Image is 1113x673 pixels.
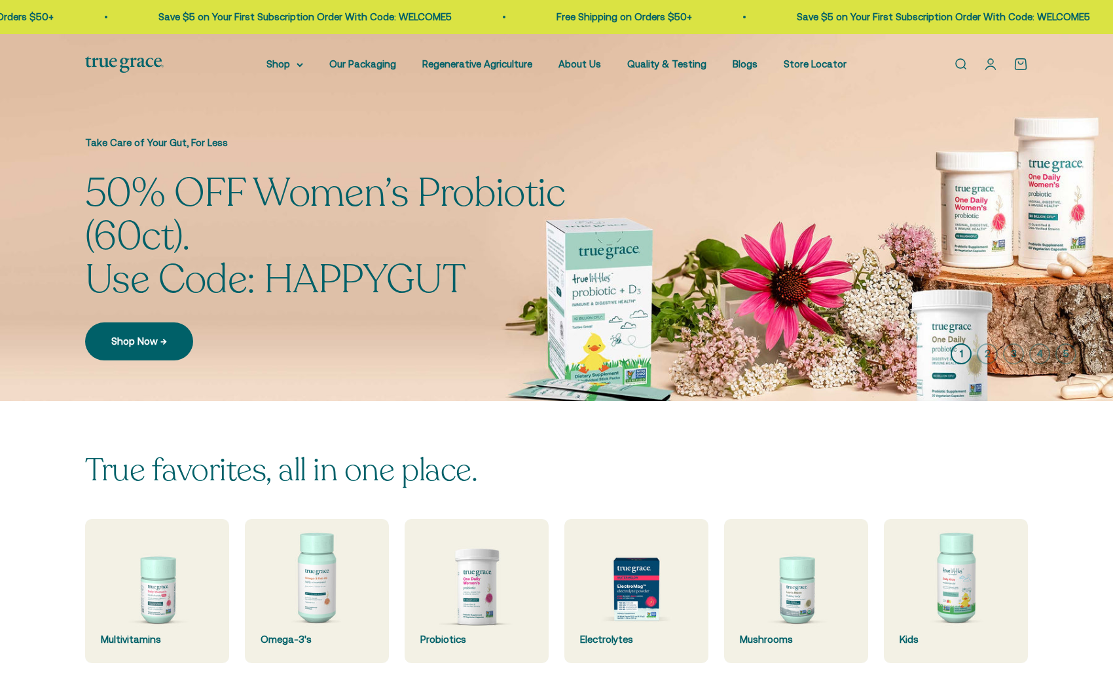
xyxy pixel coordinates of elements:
[482,11,617,22] a: Free Shipping on Orders $50+
[261,632,373,647] div: Omega-3's
[85,322,193,360] a: Shop Now →
[784,58,847,69] a: Store Locator
[84,9,377,25] p: Save $5 on Your First Subscription Order With Code: WELCOME5
[724,519,868,663] a: Mushrooms
[1029,343,1050,364] button: 4
[1003,343,1024,364] button: 3
[722,9,1015,25] p: Save $5 on Your First Subscription Order With Code: WELCOME5
[85,210,661,307] split-lines: 50% OFF Women’s Probiotic (60ct). Use Code: HAPPYGUT
[329,58,396,69] a: Our Packaging
[101,632,213,647] div: Multivitamins
[85,519,229,663] a: Multivitamins
[564,519,708,663] a: Electrolytes
[420,632,533,647] div: Probiotics
[85,449,477,491] split-lines: True favorites, all in one place.
[558,58,601,69] a: About Us
[627,58,706,69] a: Quality & Testing
[266,56,303,72] summary: Shop
[951,343,972,364] button: 1
[245,519,389,663] a: Omega-3's
[1055,343,1076,364] button: 5
[405,519,549,663] a: Probiotics
[977,343,998,364] button: 2
[740,632,852,647] div: Mushrooms
[884,519,1028,663] a: Kids
[900,632,1012,647] div: Kids
[422,58,532,69] a: Regenerative Agriculture
[733,58,757,69] a: Blogs
[85,135,661,151] p: Take Care of Your Gut, For Less
[580,632,693,647] div: Electrolytes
